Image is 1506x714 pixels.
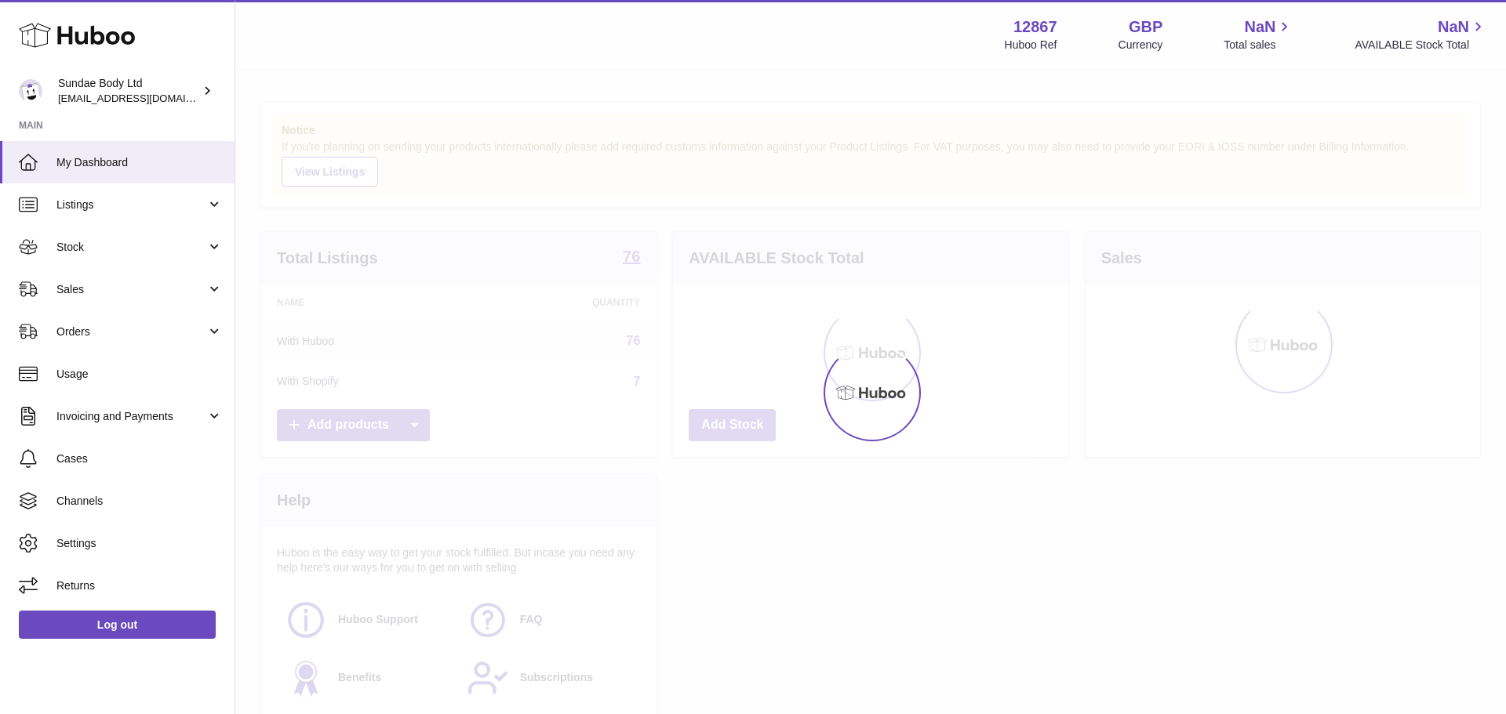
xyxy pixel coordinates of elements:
[1129,16,1162,38] strong: GBP
[58,76,199,106] div: Sundae Body Ltd
[56,367,223,382] span: Usage
[19,611,216,639] a: Log out
[56,324,206,339] span: Orders
[56,282,206,297] span: Sales
[56,494,223,509] span: Channels
[1355,16,1487,53] a: NaN AVAILABLE Stock Total
[56,155,223,170] span: My Dashboard
[1119,38,1163,53] div: Currency
[56,451,223,466] span: Cases
[1355,38,1487,53] span: AVAILABLE Stock Total
[1438,16,1469,38] span: NaN
[1244,16,1275,38] span: NaN
[56,198,206,212] span: Listings
[58,92,231,104] span: [EMAIL_ADDRESS][DOMAIN_NAME]
[1224,38,1293,53] span: Total sales
[19,79,42,103] img: internalAdmin-12867@internal.huboo.com
[1005,38,1057,53] div: Huboo Ref
[56,409,206,424] span: Invoicing and Payments
[56,536,223,551] span: Settings
[56,240,206,255] span: Stock
[1013,16,1057,38] strong: 12867
[1224,16,1293,53] a: NaN Total sales
[56,578,223,593] span: Returns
